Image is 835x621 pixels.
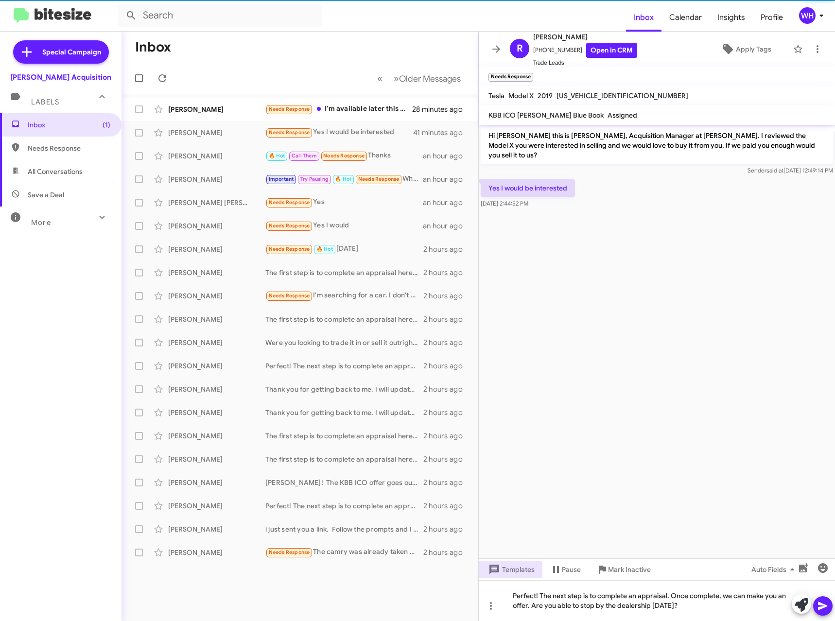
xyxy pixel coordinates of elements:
[269,246,310,252] span: Needs Response
[168,268,265,277] div: [PERSON_NAME]
[372,69,467,88] nav: Page navigation example
[744,561,806,578] button: Auto Fields
[423,221,470,231] div: an hour ago
[608,561,651,578] span: Mark Inactive
[31,98,59,106] span: Labels
[316,246,333,252] span: 🔥 Hot
[766,167,783,174] span: said at
[168,408,265,417] div: [PERSON_NAME]
[481,200,528,207] span: [DATE] 2:44:52 PM
[323,153,365,159] span: Needs Response
[377,72,383,85] span: «
[168,104,265,114] div: [PERSON_NAME]
[423,384,470,394] div: 2 hours ago
[265,408,423,417] div: Thank you for getting back to me. I will update my records.
[542,561,589,578] button: Pause
[423,314,470,324] div: 2 hours ago
[488,73,533,82] small: Needs Response
[538,91,553,100] span: 2019
[28,190,64,200] span: Save a Deal
[423,548,470,557] div: 2 hours ago
[791,7,824,24] button: WH
[423,174,470,184] div: an hour ago
[168,501,265,511] div: [PERSON_NAME]
[168,361,265,371] div: [PERSON_NAME]
[479,561,542,578] button: Templates
[704,40,788,58] button: Apply Tags
[168,244,265,254] div: [PERSON_NAME]
[748,167,833,174] span: Sender [DATE] 12:49:14 PM
[412,104,470,114] div: 28 minutes ago
[753,3,791,32] a: Profile
[31,218,51,227] span: More
[423,338,470,347] div: 2 hours ago
[168,384,265,394] div: [PERSON_NAME]
[168,548,265,557] div: [PERSON_NAME]
[265,478,423,487] div: [PERSON_NAME]! The KBB ICO offer goes out to 3 different dealerships as well. Were you able to fo...
[269,106,310,112] span: Needs Response
[736,40,771,58] span: Apply Tags
[799,7,816,24] div: WH
[168,524,265,534] div: [PERSON_NAME]
[265,127,413,138] div: Yes I would be interested
[28,120,110,130] span: Inbox
[423,244,470,254] div: 2 hours ago
[481,127,833,164] p: Hi [PERSON_NAME] this is [PERSON_NAME], Acquisition Manager at [PERSON_NAME]. I reviewed the Mode...
[168,128,265,138] div: [PERSON_NAME]
[517,41,523,56] span: R
[710,3,753,32] span: Insights
[423,291,470,301] div: 2 hours ago
[265,454,423,464] div: The first step is to complete an appraisal here at the dealership. Once we complete an inspection...
[168,338,265,347] div: [PERSON_NAME]
[13,40,109,64] a: Special Campaign
[413,128,470,138] div: 41 minutes ago
[479,580,835,621] div: Perfect! The next step is to complete an appraisal. Once complete, we can make you an offer. Are ...
[626,3,661,32] span: Inbox
[265,243,423,255] div: [DATE]
[269,293,310,299] span: Needs Response
[269,549,310,555] span: Needs Response
[168,454,265,464] div: [PERSON_NAME]
[265,268,423,277] div: The first step is to complete an appraisal here at the dealership. Once we complete an inspection...
[586,43,637,58] a: Open in CRM
[557,91,688,100] span: [US_VEHICLE_IDENTIFICATION_NUMBER]
[28,167,83,176] span: All Conversations
[335,176,351,182] span: 🔥 Hot
[269,223,310,229] span: Needs Response
[42,47,101,57] span: Special Campaign
[488,91,504,100] span: Tesla
[423,268,470,277] div: 2 hours ago
[118,4,322,27] input: Search
[423,361,470,371] div: 2 hours ago
[265,384,423,394] div: Thank you for getting back to me. I will update my records.
[371,69,388,88] button: Previous
[265,547,423,558] div: The camry was already taken care of by the [PERSON_NAME] Group this passed [DATE]. Thank you though.
[388,69,467,88] button: Next
[168,221,265,231] div: [PERSON_NAME]
[265,220,423,231] div: Yes I would
[168,478,265,487] div: [PERSON_NAME]
[423,524,470,534] div: 2 hours ago
[265,338,423,347] div: Were you looking to trade it in or sell it outright?
[269,129,310,136] span: Needs Response
[265,290,423,301] div: I'm searching for a car. I don't have one to sell. Thanks for your inquiry
[751,561,798,578] span: Auto Fields
[394,72,399,85] span: »
[423,501,470,511] div: 2 hours ago
[423,431,470,441] div: 2 hours ago
[265,361,423,371] div: Perfect! The next step is to complete an appraisal. Once complete, we can make you an offer. Are ...
[265,197,423,208] div: Yes
[533,58,637,68] span: Trade Leads
[265,150,423,161] div: Thanks
[589,561,659,578] button: Mark Inactive
[300,176,329,182] span: Try Pausing
[423,478,470,487] div: 2 hours ago
[168,198,265,207] div: [PERSON_NAME] [PERSON_NAME]
[269,176,294,182] span: Important
[533,31,637,43] span: [PERSON_NAME]
[487,561,535,578] span: Templates
[265,103,412,115] div: I'm available later this evening. If y'all are looking to meet the payoff and your sales team ([P...
[508,91,534,100] span: Model X
[488,111,604,120] span: KBB ICO [PERSON_NAME] Blue Book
